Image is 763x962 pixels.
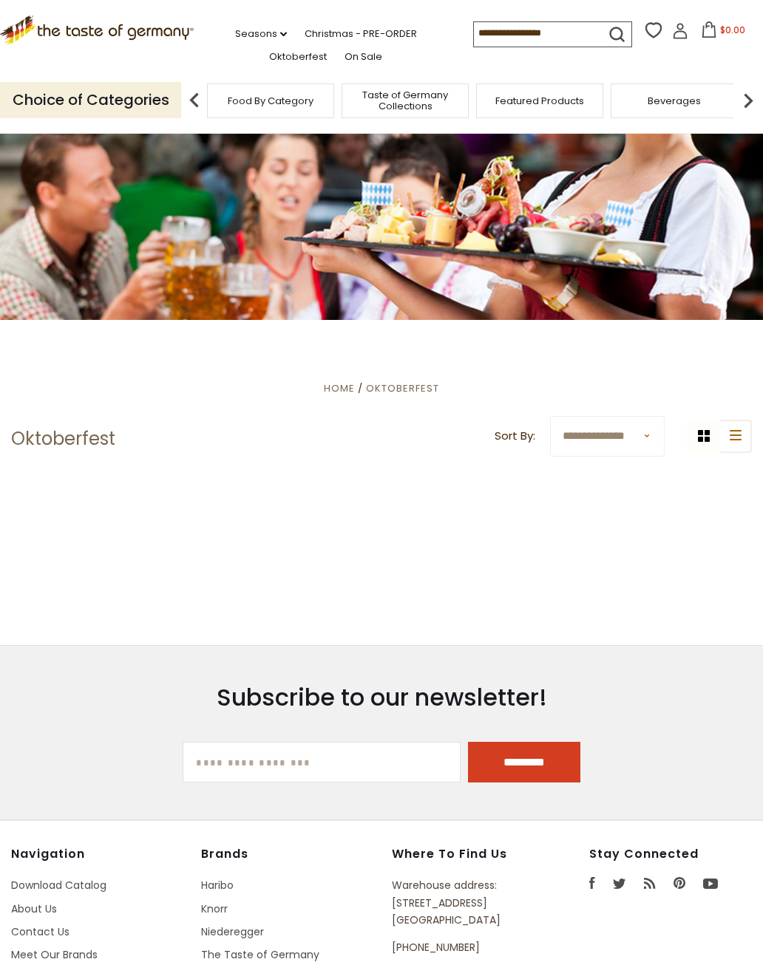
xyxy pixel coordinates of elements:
[691,21,754,44] button: $0.00
[733,86,763,115] img: next arrow
[305,26,417,42] a: Christmas - PRE-ORDER
[180,86,209,115] img: previous arrow
[201,924,264,939] a: Niederegger
[11,878,106,893] a: Download Catalog
[345,49,382,65] a: On Sale
[392,877,532,929] p: Warehouse address: [STREET_ADDRESS] [GEOGRAPHIC_DATA]
[366,381,439,395] a: Oktoberfest
[392,847,532,862] h4: Where to find us
[183,683,580,712] h3: Subscribe to our newsletter!
[324,381,355,395] a: Home
[201,847,379,862] h4: Brands
[201,901,228,916] a: Knorr
[228,95,313,106] a: Food By Category
[11,428,115,450] h1: Oktoberfest
[235,26,287,42] a: Seasons
[11,947,98,962] a: Meet Our Brands
[201,878,234,893] a: Haribo
[11,924,69,939] a: Contact Us
[589,847,752,862] h4: Stay Connected
[495,427,535,446] label: Sort By:
[11,901,57,916] a: About Us
[201,947,319,962] a: The Taste of Germany
[495,95,584,106] a: Featured Products
[269,49,327,65] a: Oktoberfest
[648,95,701,106] a: Beverages
[392,940,480,955] a: [PHONE_NUMBER]
[11,847,189,862] h4: Navigation
[720,24,745,36] span: $0.00
[346,89,464,112] a: Taste of Germany Collections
